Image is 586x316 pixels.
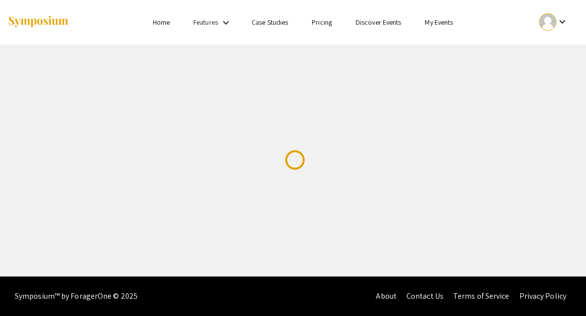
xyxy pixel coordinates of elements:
a: Features [193,18,218,27]
mat-icon: Expand Features list [220,17,232,29]
a: Privacy Policy [519,291,566,301]
a: Discover Events [356,18,402,27]
a: Terms of Service [453,291,510,301]
button: Expand account dropdown [529,11,579,33]
a: About [376,291,397,301]
mat-icon: Expand account dropdown [556,16,568,28]
a: Home [153,18,170,27]
a: Contact Us [406,291,443,301]
img: Symposium by ForagerOne [7,15,69,29]
div: Symposium™ by ForagerOne © 2025 [15,276,138,316]
a: Pricing [312,18,332,27]
a: My Events [425,18,453,27]
a: Case Studies [252,18,288,27]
